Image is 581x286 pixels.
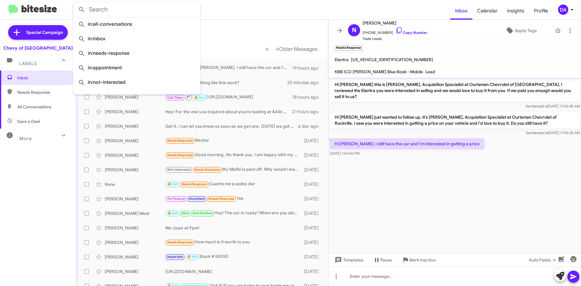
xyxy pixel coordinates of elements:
span: Templates [333,255,363,265]
span: in:all-conversations [78,17,195,31]
span: Needs Response [167,240,193,244]
span: Save a Deal [17,118,40,124]
span: Mark Inactive [409,255,436,265]
a: Special Campaign [8,25,68,40]
a: Insights [502,2,529,20]
div: None [105,181,165,187]
div: [DATE] [301,167,323,173]
a: Inbox [450,2,472,20]
div: 19 hours ago [292,65,323,71]
span: More [19,136,32,141]
div: Chevy of [GEOGRAPHIC_DATA] [3,45,73,51]
span: Needs Response [167,139,193,143]
div: [DATE] [301,239,323,245]
div: Hey! Would something like this work? [165,80,287,86]
span: Auto Fields [529,255,558,265]
span: KBB ICO [PERSON_NAME] Blue Book - Mobile [335,69,423,74]
button: Templates [329,255,368,265]
a: Calendar [472,2,502,20]
div: [DATE] [301,138,323,144]
div: Hey! The car is ready! When are you able to stop by? [165,210,301,217]
div: We close at 9pm! [165,225,301,231]
span: Sender [DATE] 11:05:48 AM [526,104,580,108]
div: [PERSON_NAME] [105,123,165,129]
a: Copy Number [396,30,427,35]
div: [DATE] [301,254,323,260]
div: 25 minutes ago [287,80,323,86]
div: [PERSON_NAME] [105,254,165,260]
div: [PERSON_NAME] [105,138,165,144]
div: [DATE] [301,210,323,216]
div: Maybe [165,137,301,144]
div: [PERSON_NAME] [105,109,165,115]
button: Pause [368,255,397,265]
span: Inbox [17,75,69,81]
span: Call Them [167,96,183,100]
span: « [265,45,269,53]
div: [PERSON_NAME] [105,239,165,245]
span: Elantra [335,57,349,62]
small: Needs Response [335,45,363,51]
span: All Conversations [17,104,51,110]
span: Sender [DATE] 11:06:25 AM [526,130,580,135]
span: said at [537,104,548,108]
div: [PERSON_NAME] Medi [105,210,165,216]
div: Hi [PERSON_NAME], I still have the car and I'm interested in getting a price [165,64,292,71]
div: My Malibi is paid off. Why would i want to do that. [165,166,301,173]
span: in:appointment [78,61,195,75]
span: 🔥 Hot [167,211,178,215]
div: 21 hours ago [292,109,323,115]
span: [PERSON_NAME] [363,19,427,27]
span: in:not-interested [78,75,195,90]
div: [PERSON_NAME] [105,94,165,100]
span: in:inbox [78,31,195,46]
div: Yes [165,195,301,202]
div: How much is it worth to you [165,239,301,246]
span: Labels [19,61,37,66]
div: [DATE] [301,181,323,187]
span: Not-Interested [167,168,191,172]
span: 🔥 Hot [187,255,197,259]
div: [DATE] [301,152,323,158]
span: Older Messages [279,46,317,52]
button: Auto Fields [524,255,563,265]
p: Hi [PERSON_NAME] just wanted to follow up, it's [PERSON_NAME], Acquisition Specialist at Ourisman... [330,112,580,129]
span: Needs Response [195,168,220,172]
div: [DATE] [301,268,323,274]
p: Hi [PERSON_NAME] this is [PERSON_NAME], Acquisition Specialist at Ourisman Chevrolet of [GEOGRAPH... [330,79,580,102]
span: Trade Leads [363,36,427,42]
div: [PERSON_NAME] [105,152,165,158]
span: Sold [182,211,189,215]
a: Profile [529,2,553,20]
span: in:sold-verified [78,90,195,104]
button: Previous [262,43,272,55]
div: Got it, I can let you know as soon as we get one, [DATE] we got two Premiere 2026 but both are black [165,123,298,129]
div: [PERSON_NAME] [105,225,165,231]
div: [DATE] [301,225,323,231]
span: Special Campaign [26,29,63,35]
div: DA [558,5,568,15]
span: » [276,45,279,53]
nav: Page navigation example [262,43,321,55]
span: Needs Response [182,182,207,186]
div: Good morning. No thank you. I am happy with my current vehicle. [165,152,301,159]
div: [DATE] [301,196,323,202]
span: Try Pausing [167,197,185,201]
button: Mark Inactive [397,255,441,265]
button: Apply Tags [490,25,552,36]
span: Pause [380,255,392,265]
span: Apply Tags [515,25,537,36]
div: [URL][DOMAIN_NAME] [165,268,301,274]
div: [PERSON_NAME] [105,268,165,274]
span: [US_VEHICLE_IDENTIFICATION_NUMBER] [351,57,433,62]
span: 🔥 Hot [194,96,205,100]
div: [PERSON_NAME] [105,196,165,202]
span: N [352,25,356,35]
div: [URL][DOMAIN_NAME] [165,93,292,101]
span: said at [538,130,548,135]
div: Stock # K5350 [165,253,301,260]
